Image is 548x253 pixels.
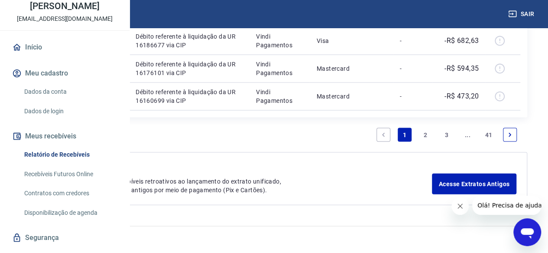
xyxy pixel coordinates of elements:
[400,64,425,73] p: -
[373,125,520,145] ul: Pagination
[30,2,99,11] p: [PERSON_NAME]
[444,63,479,74] p: -R$ 594,35
[21,184,119,202] a: Contratos com credores
[376,128,390,142] a: Previous page
[256,32,303,49] p: Vindi Pagamentos
[472,196,541,215] iframe: Mensagem da empresa
[256,60,303,77] p: Vindi Pagamentos
[482,128,496,142] a: Page 41
[398,128,412,142] a: Page 1 is your current page
[432,174,516,194] a: Acesse Extratos Antigos
[5,6,73,13] span: Olá! Precisa de ajuda?
[136,32,242,49] p: Débito referente à liquidação da UR 16186677 via CIP
[10,127,119,146] button: Meus recebíveis
[503,128,517,142] a: Next page
[317,36,386,45] p: Visa
[317,64,386,73] p: Mastercard
[17,14,113,23] p: [EMAIL_ADDRESS][DOMAIN_NAME]
[21,165,119,183] a: Recebíveis Futuros Online
[506,6,538,22] button: Sair
[317,92,386,101] p: Mastercard
[400,92,425,101] p: -
[451,197,469,215] iframe: Fechar mensagem
[43,177,432,194] p: Para ver lançamentos de recebíveis retroativos ao lançamento do extrato unificado, você pode aces...
[256,88,303,105] p: Vindi Pagamentos
[440,128,454,142] a: Page 3
[21,204,119,222] a: Disponibilização de agenda
[10,38,119,57] a: Início
[10,228,119,247] a: Segurança
[21,83,119,101] a: Dados da conta
[21,146,119,164] a: Relatório de Recebíveis
[460,128,474,142] a: Jump forward
[444,36,479,46] p: -R$ 682,63
[43,163,432,174] p: Extratos Antigos
[418,128,432,142] a: Page 2
[21,102,119,120] a: Dados de login
[513,218,541,246] iframe: Botão para abrir a janela de mensagens
[136,60,242,77] p: Débito referente à liquidação da UR 16176101 via CIP
[136,88,242,105] p: Débito referente à liquidação da UR 16160699 via CIP
[21,233,527,243] p: 2025 ©
[10,64,119,83] button: Meu cadastro
[444,91,479,102] p: -R$ 473,20
[400,36,425,45] p: -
